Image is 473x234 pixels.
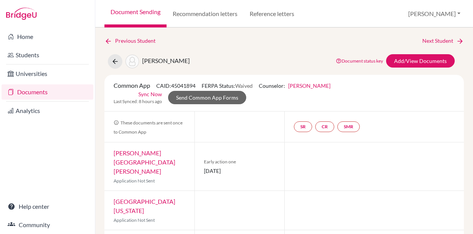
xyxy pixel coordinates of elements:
a: Home [2,29,93,44]
a: Document status key [336,58,383,64]
a: Universities [2,66,93,81]
a: Help center [2,199,93,214]
span: Early action one [204,158,275,165]
span: Application Not Sent [114,217,155,223]
a: Next Student [422,37,464,45]
span: Counselor: [259,82,330,89]
span: Common App [114,82,150,89]
a: Sync Now [138,90,162,98]
a: [PERSON_NAME] [288,82,330,89]
span: [PERSON_NAME] [142,57,190,64]
a: Students [2,47,93,63]
span: FERPA Status: [202,82,253,89]
a: Add/View Documents [386,54,455,68]
a: Community [2,217,93,232]
span: Last Synced: 8 hours ago [114,98,162,105]
span: CAID: 45041894 [156,82,196,89]
a: Documents [2,84,93,100]
a: SMR [337,121,360,132]
a: [PERSON_NAME][GEOGRAPHIC_DATA][PERSON_NAME] [114,149,175,175]
span: Waived [235,82,253,89]
a: Previous Student [104,37,162,45]
a: CR [315,121,334,132]
img: Bridge-U [6,8,37,20]
a: Analytics [2,103,93,118]
span: Application Not Sent [114,178,155,184]
button: [PERSON_NAME] [405,6,464,21]
a: SR [294,121,312,132]
span: These documents are sent once to Common App [114,120,183,135]
a: [GEOGRAPHIC_DATA][US_STATE] [114,198,175,214]
span: [DATE] [204,167,275,175]
a: Send Common App Forms [168,91,246,104]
